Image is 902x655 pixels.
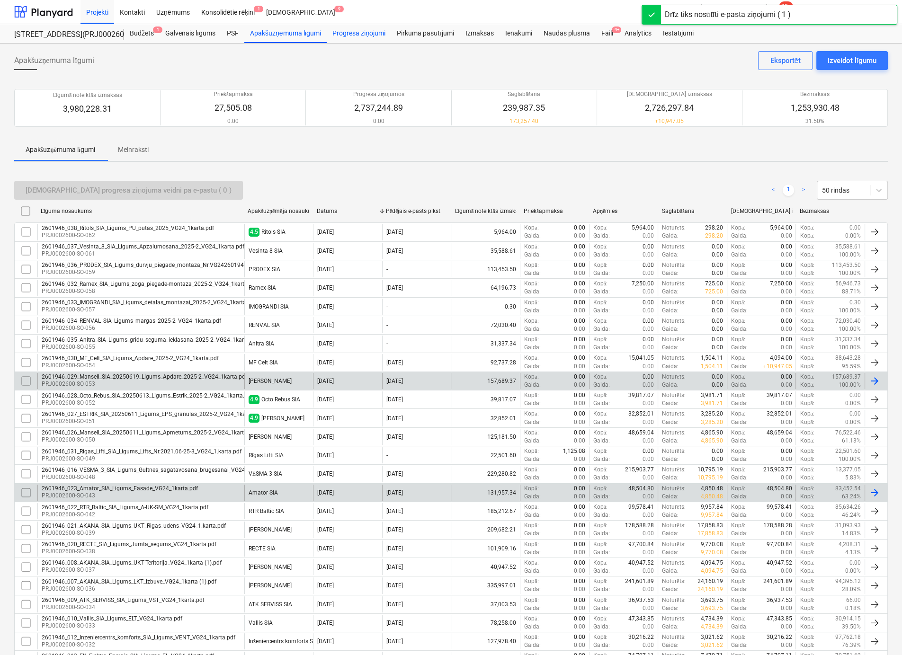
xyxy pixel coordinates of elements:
p: 0.00 [574,243,585,251]
p: Kopā : [800,336,814,344]
p: 56,946.73 [835,280,861,288]
div: Apakšuzņēmuma līgumi [244,24,327,43]
div: RENVAL SIA [249,322,280,328]
p: Kopā : [593,317,607,325]
p: Kopā : [593,373,607,381]
p: 0.00 [353,117,404,125]
p: PRJ0002600-SO-062 [42,231,214,239]
a: Galvenais līgums [160,24,221,43]
div: Bezmaksas [800,208,861,214]
p: 0.00 [574,224,585,232]
p: 7,250.00 [769,280,792,288]
p: Gaida : [662,232,679,240]
div: Saglabāšana [662,208,723,215]
p: 100.00% [839,307,861,315]
div: Izmaksas [460,24,500,43]
p: 0.00 [712,344,723,352]
p: 0.00 [780,344,792,352]
p: 0.00 [780,325,792,333]
p: Gaida : [731,251,748,259]
p: 3,980,228.31 [53,103,122,115]
div: 113,453.50 [451,261,520,277]
div: Vesinta 8 SIA [249,248,283,254]
p: 0.00 [780,243,792,251]
p: Gaida : [593,251,610,259]
p: + 10,947.05 [627,117,712,125]
p: PRJ0002600-SO-057 [42,306,256,314]
p: 0.00 [712,269,723,277]
p: Kopā : [593,299,607,307]
div: - [386,303,388,310]
p: Gaida : [731,288,748,296]
p: Priekšapmaksa [214,90,253,98]
div: PRODEX SIA [249,266,280,273]
p: 5,964.00 [769,224,792,232]
p: 0.00 [780,269,792,277]
p: 0.00 [712,243,723,251]
p: 0.00 [574,280,585,288]
div: 157,689.37 [451,373,520,389]
p: 27,505.08 [214,102,253,114]
span: 9+ [612,27,621,33]
p: 0.00 [574,325,585,333]
p: 0.00 [780,232,792,240]
p: Gaida : [662,307,679,315]
p: 0.00 [780,261,792,269]
div: 335,997.01 [451,577,520,593]
p: Kopā : [524,261,538,269]
div: 2601946_036_PRODEX_SIA_Ligums_durvju_piegade_montaza_Nr.VG242601946036_VG24_1.karta.pdf [42,262,304,268]
div: Ramex SIA [249,284,276,291]
button: Izveidot līgumu [816,51,888,70]
p: Gaida : [731,232,748,240]
div: 35,588.61 [451,243,520,259]
p: 5,964.00 [632,224,654,232]
p: 0.00 [780,251,792,259]
p: Gaida : [524,325,541,333]
p: Kopā : [524,336,538,344]
p: Gaida : [593,232,610,240]
p: Kopā : [731,243,745,251]
span: Apakšuzņēmuma līgumi [14,55,94,66]
p: Kopā : [593,354,607,362]
p: 0.00 [643,363,654,371]
div: Apņēmies [593,208,654,215]
p: Kopā : [800,317,814,325]
p: Kopā : [524,299,538,307]
div: Līguma nosaukums [41,208,240,215]
p: Kopā : [731,261,745,269]
p: 0.00 [574,336,585,344]
p: Noturēts : [662,317,685,325]
p: 0.00 [712,307,723,315]
p: PRJ0002600-SO-056 [42,324,221,332]
a: Naudas plūsma [538,24,596,43]
p: PRJ0002600-SO-059 [42,268,304,276]
p: Kopā : [800,232,814,240]
p: Gaida : [593,288,610,296]
p: 2,737,244.89 [353,102,404,114]
p: Kopā : [800,307,814,315]
p: Noturēts : [662,354,685,362]
p: 0.00 [574,251,585,259]
div: [DATE] [317,359,334,366]
p: Gaida : [593,363,610,371]
p: Noturēts : [662,224,685,232]
div: Priekšapmaksa [524,208,585,215]
p: Noturēts : [662,261,685,269]
div: [DATE] [317,340,334,347]
p: Kopā : [524,373,538,381]
div: [DATE] [317,303,334,310]
div: [DATE] [386,248,403,254]
p: 1,504.11 [701,354,723,362]
div: Līgumā noteiktās izmaksas [455,208,517,215]
p: 0.00 [780,299,792,307]
p: 0.00 [574,373,585,381]
p: Gaida : [593,325,610,333]
p: 0.00 [780,307,792,315]
p: 0.00 [643,299,654,307]
p: Kopā : [800,243,814,251]
p: 0.00 [643,232,654,240]
a: Faili9+ [595,24,618,43]
p: 0.00 [574,261,585,269]
a: Next page [798,185,809,196]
